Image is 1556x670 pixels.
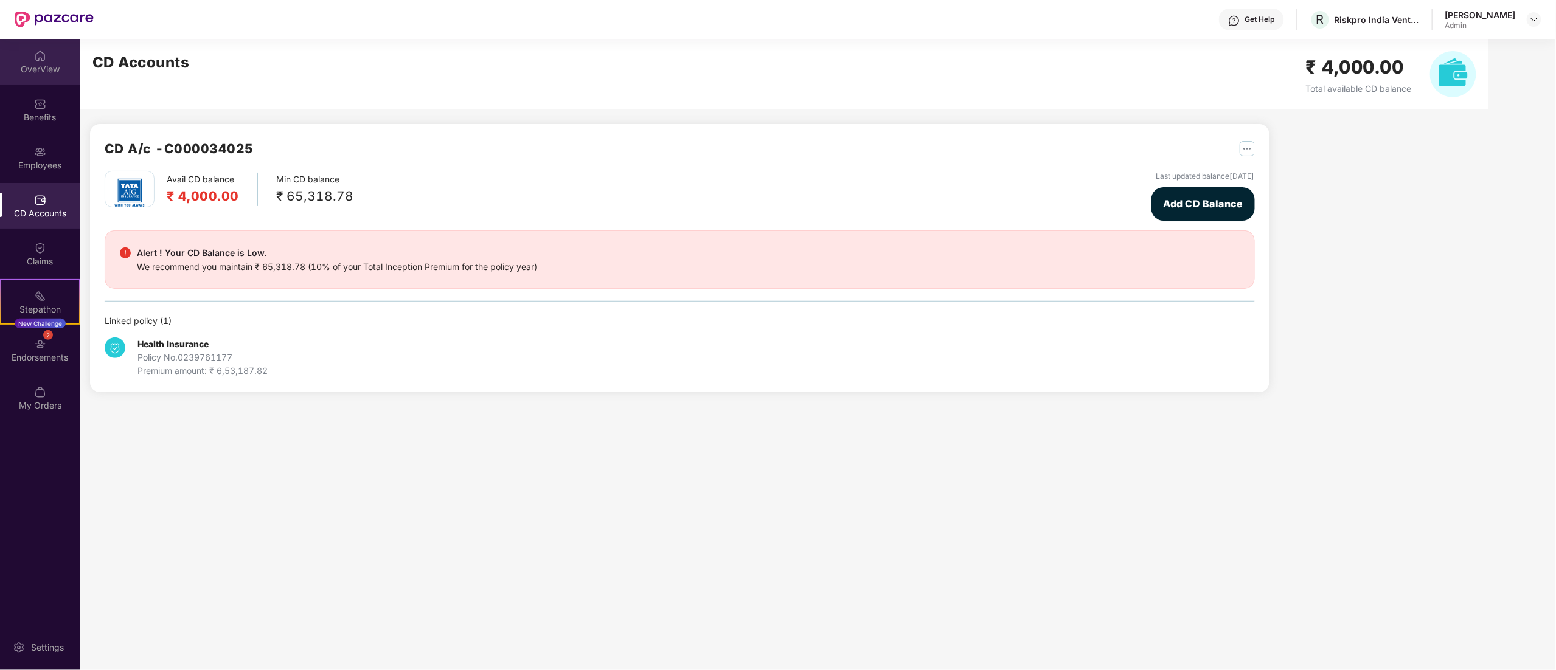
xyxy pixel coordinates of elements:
[1529,15,1539,24] img: svg+xml;base64,PHN2ZyBpZD0iRHJvcGRvd24tMzJ4MzIiIHhtbG5zPSJodHRwOi8vd3d3LnczLm9yZy8yMDAwL3N2ZyIgd2...
[1306,83,1412,94] span: Total available CD balance
[34,98,46,110] img: svg+xml;base64,PHN2ZyBpZD0iQmVuZWZpdHMiIHhtbG5zPSJodHRwOi8vd3d3LnczLm9yZy8yMDAwL3N2ZyIgd2lkdGg9Ij...
[34,146,46,158] img: svg+xml;base64,PHN2ZyBpZD0iRW1wbG95ZWVzIiB4bWxucz0iaHR0cDovL3d3dy53My5vcmcvMjAwMC9zdmciIHdpZHRoPS...
[1156,171,1255,182] div: Last updated balance [DATE]
[92,51,190,74] h2: CD Accounts
[276,173,353,206] div: Min CD balance
[15,12,94,27] img: New Pazcare Logo
[1240,141,1255,156] img: svg+xml;base64,PHN2ZyB4bWxucz0iaHR0cDovL3d3dy53My5vcmcvMjAwMC9zdmciIHdpZHRoPSIyNSIgaGVpZ2h0PSIyNS...
[13,641,25,654] img: svg+xml;base64,PHN2ZyBpZD0iU2V0dGluZy0yMHgyMCIgeG1sbnM9Imh0dHA6Ly93d3cudzMub3JnLzIwMDAvc3ZnIiB3aW...
[1164,196,1243,212] span: Add CD Balance
[1306,53,1412,81] h2: ₹ 4,000.00
[1151,187,1254,221] button: Add CD Balance
[27,641,68,654] div: Settings
[105,337,125,358] img: svg+xml;base64,PHN2ZyB4bWxucz0iaHR0cDovL3d3dy53My5vcmcvMjAwMC9zdmciIHdpZHRoPSIzNCIgaGVpZ2h0PSIzNC...
[43,330,53,340] div: 2
[34,50,46,62] img: svg+xml;base64,PHN2ZyBpZD0iSG9tZSIgeG1sbnM9Imh0dHA6Ly93d3cudzMub3JnLzIwMDAvc3ZnIiB3aWR0aD0iMjAiIG...
[137,260,537,274] div: We recommend you maintain ₹ 65,318.78 (10% of your Total Inception Premium for the policy year)
[137,339,209,349] b: Health Insurance
[1445,21,1516,30] div: Admin
[34,242,46,254] img: svg+xml;base64,PHN2ZyBpZD0iQ2xhaW0iIHhtbG5zPSJodHRwOi8vd3d3LnczLm9yZy8yMDAwL3N2ZyIgd2lkdGg9IjIwIi...
[1445,9,1516,21] div: [PERSON_NAME]
[34,338,46,350] img: svg+xml;base64,PHN2ZyBpZD0iRW5kb3JzZW1lbnRzIiB4bWxucz0iaHR0cDovL3d3dy53My5vcmcvMjAwMC9zdmciIHdpZH...
[120,247,131,258] img: svg+xml;base64,PHN2ZyBpZD0iRGFuZ2VyX2FsZXJ0IiBkYXRhLW5hbWU9IkRhbmdlciBhbGVydCIgeG1sbnM9Imh0dHA6Ly...
[167,186,239,206] h2: ₹ 4,000.00
[137,351,268,364] div: Policy No. 0239761177
[34,386,46,398] img: svg+xml;base64,PHN2ZyBpZD0iTXlfT3JkZXJzIiBkYXRhLW5hbWU9Ik15IE9yZGVycyIgeG1sbnM9Imh0dHA6Ly93d3cudz...
[1316,12,1324,27] span: R
[1,303,79,316] div: Stepathon
[1228,15,1240,27] img: svg+xml;base64,PHN2ZyBpZD0iSGVscC0zMngzMiIgeG1sbnM9Imh0dHA6Ly93d3cudzMub3JnLzIwMDAvc3ZnIiB3aWR0aD...
[276,186,353,206] div: ₹ 65,318.78
[105,314,1255,328] div: Linked policy ( 1 )
[1335,14,1420,26] div: Riskpro India Ventures Private Limited
[108,171,151,214] img: tatag.png
[1245,15,1275,24] div: Get Help
[137,364,268,378] div: Premium amount: ₹ 6,53,187.82
[137,246,537,260] div: Alert ! Your CD Balance is Low.
[1430,51,1476,97] img: svg+xml;base64,PHN2ZyB4bWxucz0iaHR0cDovL3d3dy53My5vcmcvMjAwMC9zdmciIHhtbG5zOnhsaW5rPSJodHRwOi8vd3...
[34,290,46,302] img: svg+xml;base64,PHN2ZyB4bWxucz0iaHR0cDovL3d3dy53My5vcmcvMjAwMC9zdmciIHdpZHRoPSIyMSIgaGVpZ2h0PSIyMC...
[15,319,66,328] div: New Challenge
[105,139,254,159] h2: CD A/c - C000034025
[34,194,46,206] img: svg+xml;base64,PHN2ZyBpZD0iQ0RfQWNjb3VudHMiIGRhdGEtbmFtZT0iQ0QgQWNjb3VudHMiIHhtbG5zPSJodHRwOi8vd3...
[167,173,258,206] div: Avail CD balance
